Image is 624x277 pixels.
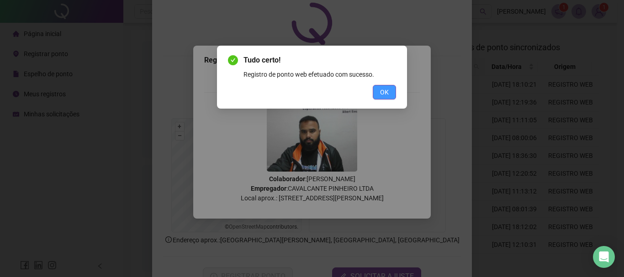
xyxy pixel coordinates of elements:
span: check-circle [228,55,238,65]
button: OK [373,85,396,99]
span: OK [380,87,389,97]
div: Registro de ponto web efetuado com sucesso. [243,69,396,79]
div: Open Intercom Messenger [593,246,615,268]
span: Tudo certo! [243,55,396,66]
